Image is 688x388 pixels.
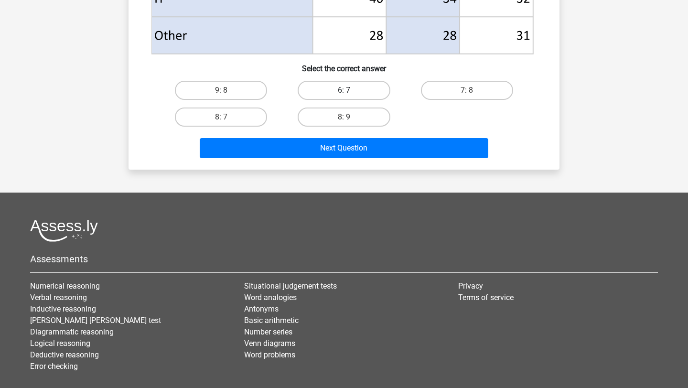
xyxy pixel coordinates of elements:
[244,304,279,313] a: Antonyms
[30,362,78,371] a: Error checking
[244,339,295,348] a: Venn diagrams
[298,108,390,127] label: 8: 9
[298,81,390,100] label: 6: 7
[30,304,96,313] a: Inductive reasoning
[30,327,114,336] a: Diagrammatic reasoning
[175,108,267,127] label: 8: 7
[244,327,292,336] a: Number series
[30,316,161,325] a: [PERSON_NAME] [PERSON_NAME] test
[175,81,267,100] label: 9: 8
[421,81,513,100] label: 7: 8
[30,350,99,359] a: Deductive reasoning
[30,339,90,348] a: Logical reasoning
[144,56,544,73] h6: Select the correct answer
[458,281,483,291] a: Privacy
[30,219,98,242] img: Assessly logo
[30,281,100,291] a: Numerical reasoning
[200,138,489,158] button: Next Question
[30,293,87,302] a: Verbal reasoning
[244,281,337,291] a: Situational judgement tests
[458,293,514,302] a: Terms of service
[30,253,658,265] h5: Assessments
[244,350,295,359] a: Word problems
[244,316,299,325] a: Basic arithmetic
[244,293,297,302] a: Word analogies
